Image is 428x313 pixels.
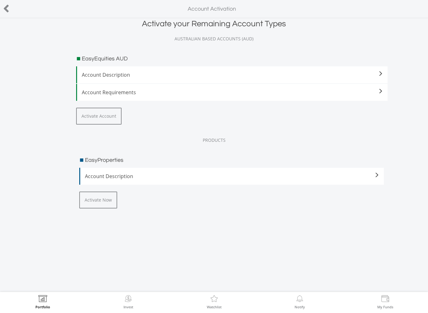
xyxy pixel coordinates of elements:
button: Activate Account [76,108,122,125]
button: Activate Now [79,192,117,208]
h3: EasyProperties [85,156,123,165]
a: Notify [295,295,305,309]
img: View Funds [380,295,390,304]
label: My Funds [377,305,393,309]
img: Watchlist [209,295,219,304]
label: Notify [295,305,305,309]
div: Account Requirements [82,89,383,96]
label: Invest [123,305,133,309]
img: Invest Now [123,295,133,304]
label: Portfolio [35,305,50,309]
a: My Funds [377,295,393,309]
a: Portfolio [35,295,50,309]
div: Activate your Remaining Account Types [5,18,423,29]
img: View Notifications [295,295,305,304]
div: PRODUCTS [5,137,423,143]
h3: EasyEquities AUD [82,54,128,63]
label: Watchlist [207,305,222,309]
span: Account Description [82,71,383,79]
span: Account Description [85,172,379,180]
a: Invest [123,295,133,309]
img: View Portfolio [38,295,48,304]
a: Watchlist [207,295,222,309]
label: Account Activation [188,5,236,13]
